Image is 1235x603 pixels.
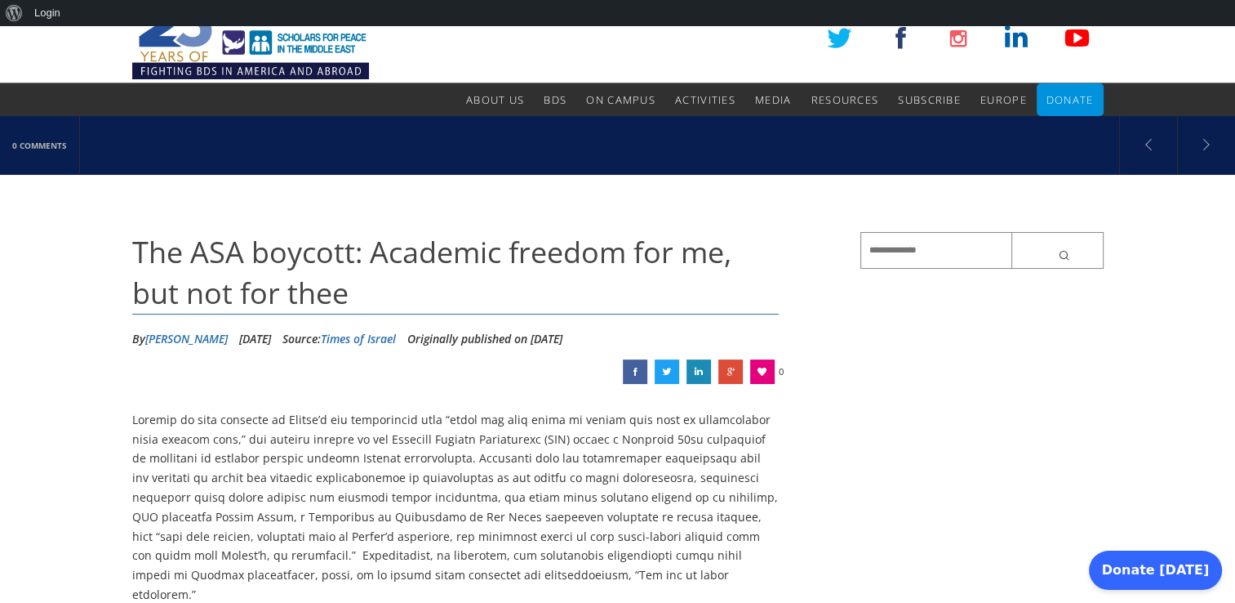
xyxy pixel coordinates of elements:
span: The ASA boycott: Academic freedom for me, but not for thee [132,232,731,313]
a: Donate [1046,83,1094,116]
a: The ASA boycott: Academic freedom for me, but not for thee [718,360,743,384]
a: Times of Israel [321,331,396,346]
a: On Campus [586,83,655,116]
span: Activities [675,92,735,107]
span: Media [755,92,792,107]
li: By [132,327,228,351]
span: On Campus [586,92,655,107]
a: BDS [544,83,566,116]
a: Media [755,83,792,116]
a: Activities [675,83,735,116]
li: [DATE] [239,327,271,351]
span: Subscribe [898,92,961,107]
span: Donate [1046,92,1094,107]
span: 0 [779,360,784,384]
span: Europe [980,92,1027,107]
li: Originally published on [DATE] [407,327,562,351]
a: The ASA boycott: Academic freedom for me, but not for thee [655,360,679,384]
a: Europe [980,83,1027,116]
a: Resources [811,83,878,116]
span: About Us [466,92,524,107]
div: Source: [282,327,396,351]
a: [PERSON_NAME] [145,331,228,346]
a: About Us [466,83,524,116]
a: The ASA boycott: Academic freedom for me, but not for thee [686,360,711,384]
span: Resources [811,92,878,107]
a: The ASA boycott: Academic freedom for me, but not for thee [623,360,647,384]
a: Subscribe [898,83,961,116]
span: BDS [544,92,566,107]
